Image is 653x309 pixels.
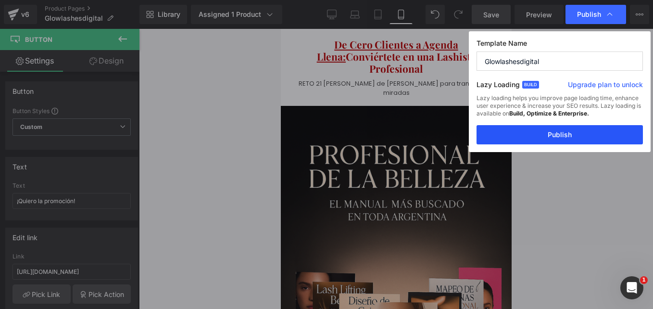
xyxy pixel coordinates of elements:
a: Upgrade plan to unlock [568,80,643,93]
button: Publish [477,125,643,144]
label: Lazy Loading [477,78,520,94]
label: Template Name [477,39,643,51]
span: Publish [577,10,601,19]
font: Conviértete en una Lashista Profesional [36,9,195,46]
strong: Build, Optimize & Enterprise. [509,110,589,117]
div: Lazy loading helps you improve page loading time, enhance user experience & increase your SEO res... [477,94,643,125]
iframe: Intercom live chat [620,276,643,299]
span: 1 [640,276,648,284]
u: De Cero Clientes a Agenda Llena: [36,9,177,34]
span: Build [522,81,539,89]
p: RETO 21 [PERSON_NAME] de [PERSON_NAME] para transformar miradas [14,50,216,69]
